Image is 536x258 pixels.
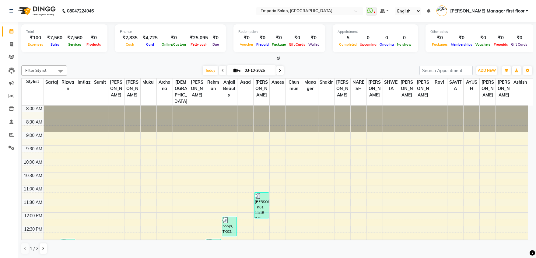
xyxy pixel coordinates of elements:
[270,78,286,86] span: Anees
[85,42,103,47] span: Products
[367,78,383,99] span: [PERSON_NAME]
[61,239,75,252] div: SUNAK, TK03, 01:00 PM-01:30 PM, Hair - Hair Cut ([DEMOGRAPHIC_DATA])
[26,29,103,34] div: Total
[351,78,366,92] span: NARESH
[255,34,270,41] div: ₹0
[338,34,358,41] div: 5
[232,68,243,73] span: Fri
[335,78,350,99] span: [PERSON_NAME]
[44,78,60,86] span: Sartaj
[141,78,156,86] span: Mukul
[92,78,108,86] span: Sumit
[25,239,44,246] div: 1:00 PM
[23,159,44,166] div: 10:00 AM
[237,78,253,86] span: Asad
[23,199,44,206] div: 11:30 AM
[25,132,44,139] div: 9:00 AM
[189,42,209,47] span: Petty cash
[449,34,474,41] div: ₹0
[205,78,221,92] span: Rehman
[492,34,510,41] div: ₹0
[430,34,449,41] div: ₹0
[85,34,103,41] div: ₹0
[23,173,44,179] div: 10:30 AM
[287,34,307,41] div: ₹0
[464,78,479,92] span: AYUSH
[430,29,529,34] div: Other sales
[23,213,44,219] div: 12:00 PM
[140,34,160,41] div: ₹4,725
[474,42,492,47] span: Vouchers
[449,42,474,47] span: Memberships
[187,34,210,41] div: ₹25,095
[383,78,399,92] span: SHWETA
[25,146,44,152] div: 9:30 AM
[496,78,512,99] span: [PERSON_NAME]
[395,34,413,41] div: 0
[415,78,431,99] span: [PERSON_NAME]
[222,217,236,236] div: pooja, TK02, 12:10 PM-12:55 PM, arms wax / legs wax ,Face & Body - Threading (U.Lip/Chin/ ([DEMOG...
[358,42,378,47] span: Upcoming
[203,66,218,75] span: Today
[60,78,76,92] span: Rizwan
[23,186,44,192] div: 11:00 AM
[512,78,528,86] span: ashish
[476,66,497,75] button: ADD NEW
[67,2,94,19] b: 08047224946
[16,2,57,19] img: logo
[287,42,307,47] span: Gift Cards
[395,42,413,47] span: No show
[307,34,320,41] div: ₹0
[510,34,529,41] div: ₹0
[76,78,92,86] span: Imtiaz
[378,42,395,47] span: Ongoing
[25,119,44,125] div: 8:30 AM
[243,66,273,75] input: 2025-10-03
[65,34,85,41] div: ₹7,560
[210,34,221,41] div: ₹0
[270,42,287,47] span: Package
[254,193,269,218] div: [PERSON_NAME], TK01, 11:15 AM-12:15 PM, Hair - Color Touch Up ([DEMOGRAPHIC_DATA])
[431,78,447,86] span: ravi
[480,78,496,99] span: [PERSON_NAME]
[338,42,358,47] span: Completed
[307,42,320,47] span: Wallet
[447,78,463,92] span: SAVITA
[108,78,124,99] span: [PERSON_NAME]
[160,42,187,47] span: Online/Custom
[238,42,255,47] span: Voucher
[26,42,45,47] span: Expenses
[358,34,378,41] div: 0
[124,42,136,47] span: Cash
[399,78,415,99] span: [PERSON_NAME]
[211,42,220,47] span: Due
[338,29,413,34] div: Appointment
[255,42,270,47] span: Prepaid
[173,78,189,105] span: [DEMOGRAPHIC_DATA]
[270,34,287,41] div: ₹0
[419,66,473,75] input: Search Appointment
[254,78,269,99] span: [PERSON_NAME]
[478,68,496,73] span: ADD NEW
[238,34,255,41] div: ₹0
[378,34,395,41] div: 0
[492,42,510,47] span: Prepaids
[145,42,156,47] span: Card
[450,8,524,14] span: [PERSON_NAME] Manager first floor
[430,42,449,47] span: Packages
[26,34,45,41] div: ₹100
[286,78,302,92] span: chunmun
[302,78,318,92] span: Manager
[45,34,65,41] div: ₹7,560
[120,29,221,34] div: Finance
[189,78,205,99] span: [PERSON_NAME]
[157,78,173,92] span: Archana
[25,106,44,112] div: 8:00 AM
[23,226,44,232] div: 12:30 PM
[221,78,237,99] span: Anjali beauty
[318,78,334,86] span: shakir
[25,68,47,73] span: Filter Stylist
[238,29,320,34] div: Redemption
[436,5,447,16] img: Kanika Manager first floor
[474,34,492,41] div: ₹0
